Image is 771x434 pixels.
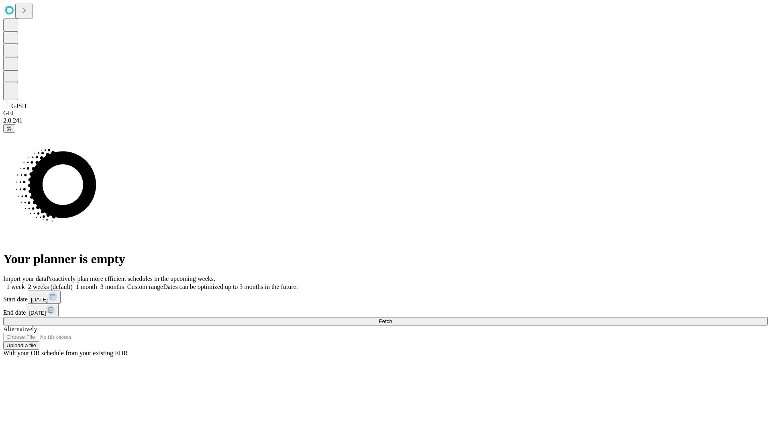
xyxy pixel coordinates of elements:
span: Import your data [3,275,47,282]
span: With your OR schedule from your existing EHR [3,350,128,356]
button: [DATE] [28,291,61,304]
div: GEI [3,110,768,117]
span: 1 month [76,283,97,290]
span: Alternatively [3,325,37,332]
span: [DATE] [29,310,46,316]
span: [DATE] [31,297,48,303]
div: End date [3,304,768,317]
span: 2 weeks (default) [28,283,73,290]
button: [DATE] [26,304,59,317]
span: 3 months [100,283,124,290]
span: Dates can be optimized up to 3 months in the future. [163,283,298,290]
span: 1 week [6,283,25,290]
span: @ [6,125,12,131]
span: GJSH [11,102,27,109]
span: Proactively plan more efficient schedules in the upcoming weeks. [47,275,215,282]
h1: Your planner is empty [3,252,768,266]
button: Fetch [3,317,768,325]
span: Fetch [379,318,392,324]
div: 2.0.241 [3,117,768,124]
button: Upload a file [3,341,39,350]
span: Custom range [127,283,163,290]
button: @ [3,124,15,133]
div: Start date [3,291,768,304]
